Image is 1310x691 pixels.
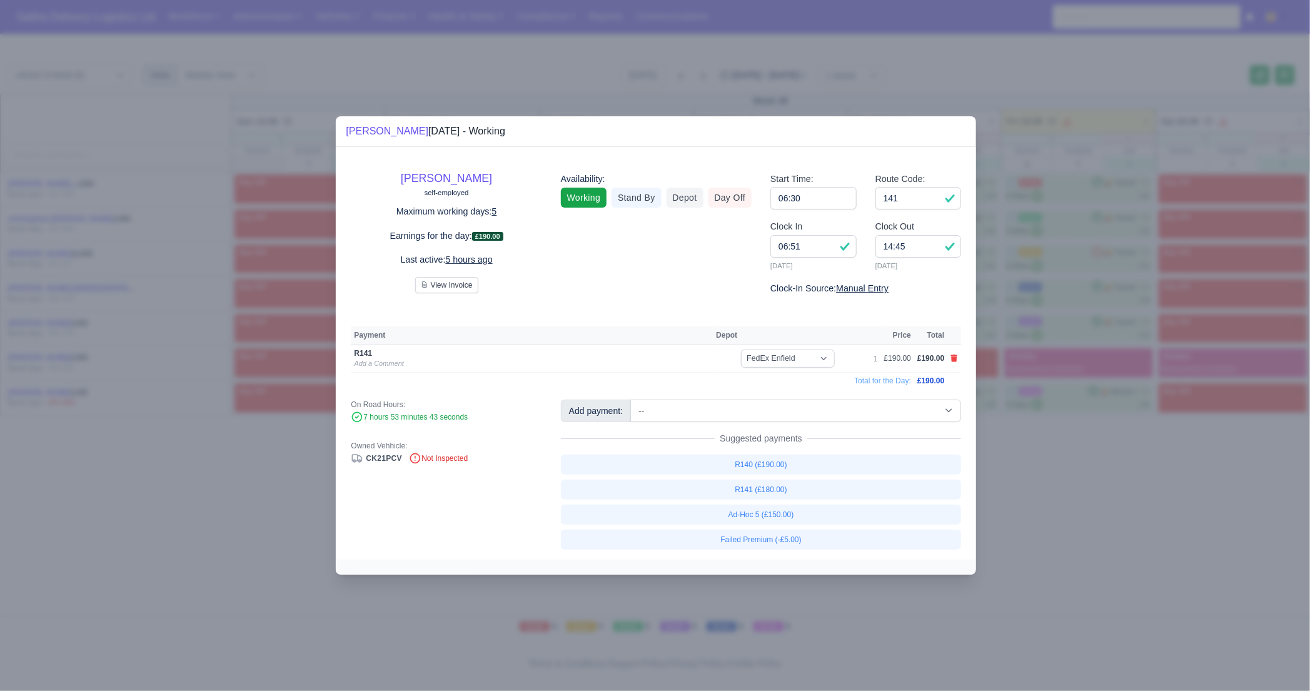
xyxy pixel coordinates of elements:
div: [DATE] - Working [346,124,505,139]
small: [DATE] [770,260,857,271]
small: [DATE] [875,260,962,271]
th: Total [914,326,947,345]
span: £190.00 [472,232,503,241]
th: Price [881,326,914,345]
label: Route Code: [875,172,925,186]
u: 5 hours ago [446,255,493,265]
a: R141 (£180.00) [561,480,962,500]
label: Clock In [770,219,802,234]
button: View Invoice [415,277,478,293]
a: R140 (£190.00) [561,455,962,475]
label: Clock Out [875,219,915,234]
a: Working [561,188,607,208]
div: Add payment: [561,400,631,422]
span: £190.00 [917,354,944,363]
a: Ad-Hoc 5 (£150.00) [561,505,962,525]
a: Failed Premium (-£5.00) [561,530,962,550]
div: Owned Vehhicle: [351,441,542,451]
label: Start Time: [770,172,814,186]
span: Suggested payments [715,432,807,445]
a: Depot [667,188,703,208]
small: self-employed [425,189,469,196]
span: Total for the Day: [854,376,911,385]
div: 1 [874,354,878,364]
span: Not Inspected [409,454,468,463]
iframe: Chat Widget [1247,631,1310,691]
span: £190.00 [917,376,944,385]
div: Availability: [561,172,752,186]
a: Add a Comment [354,360,403,367]
th: Payment [351,326,713,345]
th: Depot [713,326,870,345]
a: Stand By [612,188,661,208]
p: Last active: [351,253,542,267]
u: 5 [492,206,497,216]
a: [PERSON_NAME] [401,172,492,184]
a: [PERSON_NAME] [346,126,428,136]
div: On Road Hours: [351,400,542,410]
u: Manual Entry [836,283,889,293]
p: Maximum working days: [351,204,542,219]
div: R141 [354,348,635,358]
td: £190.00 [881,345,914,373]
a: Day Off [708,188,752,208]
div: Clock-In Source: [770,281,961,296]
p: Earnings for the day: [351,229,542,243]
a: CK21PCV [351,454,401,463]
div: 7 hours 53 minutes 43 seconds [351,412,542,423]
